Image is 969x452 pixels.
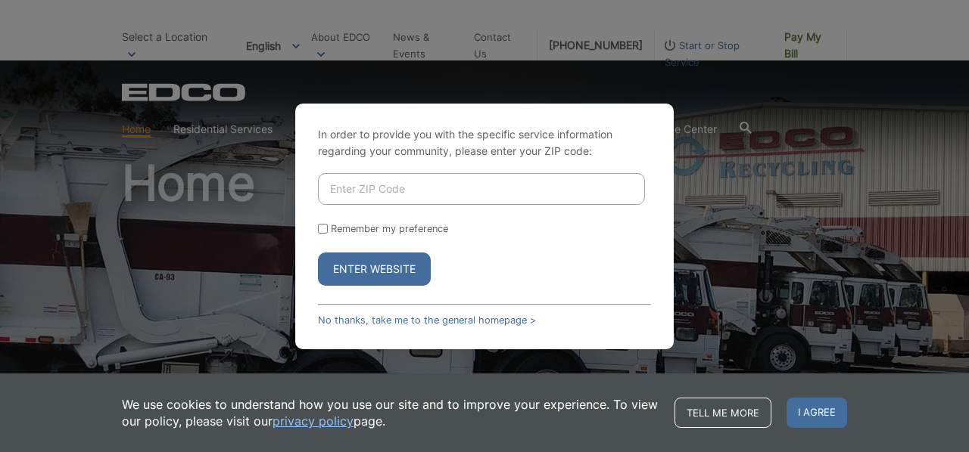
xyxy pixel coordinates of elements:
[318,126,651,159] p: In order to provide you with the specific service information regarding your community, please en...
[675,398,771,428] a: Tell me more
[273,413,354,429] a: privacy policy
[318,314,536,326] a: No thanks, take me to the general homepage >
[122,396,659,429] p: We use cookies to understand how you use our site and to improve your experience. To view our pol...
[318,252,431,286] button: Enter Website
[318,173,645,205] input: Enter ZIP Code
[331,223,448,234] label: Remember my preference
[787,398,847,428] span: I agree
